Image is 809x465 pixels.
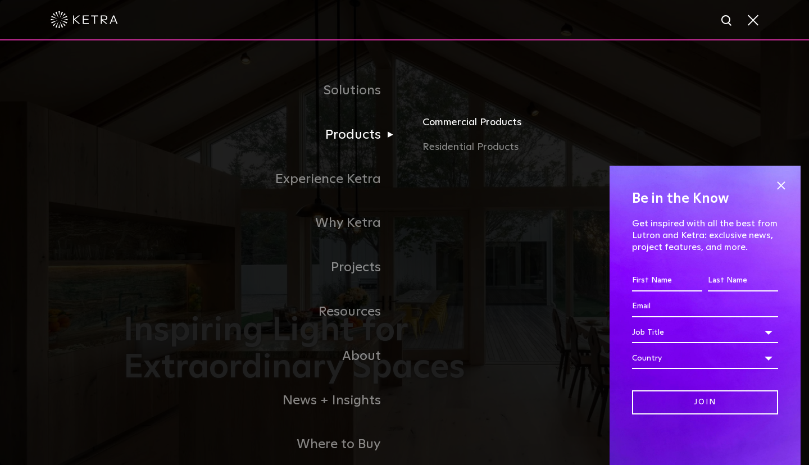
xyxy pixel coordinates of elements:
input: Join [632,390,778,414]
a: Projects [124,245,404,290]
h4: Be in the Know [632,188,778,209]
input: Last Name [708,270,778,291]
a: Commercial Products [422,115,685,139]
img: ketra-logo-2019-white [51,11,118,28]
div: Job Title [632,322,778,343]
a: Solutions [124,69,404,113]
div: Country [632,348,778,369]
a: Experience Ketra [124,157,404,202]
a: Why Ketra [124,201,404,245]
a: Resources [124,290,404,334]
input: Email [632,296,778,317]
a: News + Insights [124,379,404,423]
img: search icon [720,14,734,28]
a: Products [124,113,404,157]
input: First Name [632,270,702,291]
a: About [124,334,404,379]
p: Get inspired with all the best from Lutron and Ketra: exclusive news, project features, and more. [632,218,778,253]
a: Residential Products [422,139,685,156]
